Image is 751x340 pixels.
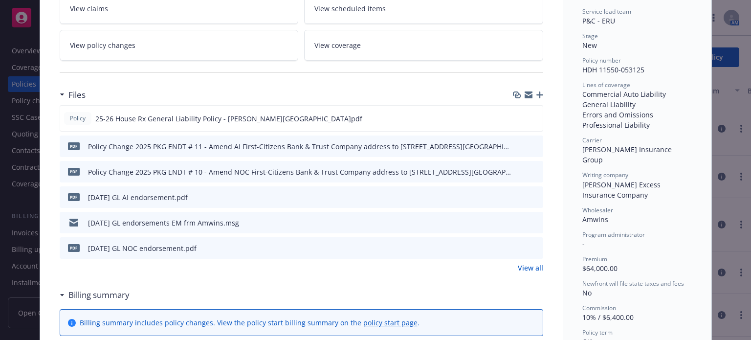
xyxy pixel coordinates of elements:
div: Billing summary [60,289,130,301]
a: policy start page [363,318,418,327]
span: $64,000.00 [582,264,618,273]
span: No [582,288,592,297]
div: Errors and Omissions [582,110,692,120]
button: preview file [530,113,539,124]
span: Policy [68,114,88,123]
span: [PERSON_NAME] Insurance Group [582,145,674,164]
span: pdf [68,142,80,150]
span: Wholesaler [582,206,613,214]
span: Program administrator [582,230,645,239]
span: pdf [68,168,80,175]
button: preview file [530,141,539,152]
span: Policy number [582,56,621,65]
div: Billing summary includes policy changes. View the policy start billing summary on the . [80,317,420,328]
button: preview file [530,167,539,177]
span: View scheduled items [314,3,386,14]
span: New [582,41,597,50]
span: 10% / $6,400.00 [582,313,634,322]
div: Policy Change 2025 PKG ENDT # 11 - Amend AI First-Citizens Bank & Trust Company address to [STREE... [88,141,511,152]
span: View coverage [314,40,361,50]
div: General Liability [582,99,692,110]
span: [PERSON_NAME] Excess Insurance Company [582,180,663,200]
button: download file [515,192,523,203]
span: - [582,239,585,249]
div: Files [60,89,86,101]
span: Service lead team [582,7,631,16]
span: Lines of coverage [582,81,630,89]
span: View claims [70,3,108,14]
span: Newfront will file state taxes and fees [582,279,684,288]
button: download file [515,167,523,177]
h3: Billing summary [68,289,130,301]
button: download file [514,113,522,124]
span: View policy changes [70,40,135,50]
h3: Files [68,89,86,101]
span: Commission [582,304,616,312]
span: Carrier [582,136,602,144]
span: Policy term [582,328,613,337]
span: Premium [582,255,607,263]
div: Commercial Auto Liability [582,89,692,99]
div: [DATE] GL AI endorsement.pdf [88,192,188,203]
a: View policy changes [60,30,299,61]
span: Writing company [582,171,628,179]
span: Stage [582,32,598,40]
div: Professional Liability [582,120,692,130]
div: [DATE] GL NOC endorsement.pdf [88,243,197,253]
div: Policy Change 2025 PKG ENDT # 10 - Amend NOC First-Citizens Bank & Trust Company address to [STRE... [88,167,511,177]
span: P&C - ERU [582,16,615,25]
button: download file [515,243,523,253]
button: preview file [530,218,539,228]
button: preview file [530,243,539,253]
a: View coverage [304,30,543,61]
span: HDH 11550-053125 [582,65,644,74]
span: Amwins [582,215,608,224]
div: [DATE] GL endorsements EM frm Amwins.msg [88,218,239,228]
span: pdf [68,244,80,251]
span: 25-26 House Rx General Liability Policy - [PERSON_NAME][GEOGRAPHIC_DATA]pdf [95,113,362,124]
a: View all [518,263,543,273]
button: preview file [530,192,539,203]
span: pdf [68,193,80,201]
button: download file [515,218,523,228]
button: download file [515,141,523,152]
